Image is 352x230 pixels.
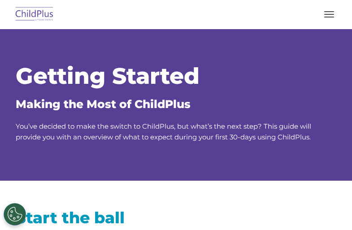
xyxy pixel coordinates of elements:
span: You’ve decided to make the switch to ChildPlus, but what’s the next step? This guide will provide... [16,122,311,141]
span: Getting Started [16,62,200,90]
img: ChildPlus by Procare Solutions [13,4,56,25]
button: Cookies Settings [4,203,26,226]
span: Making the Most of ChildPlus [16,97,191,111]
